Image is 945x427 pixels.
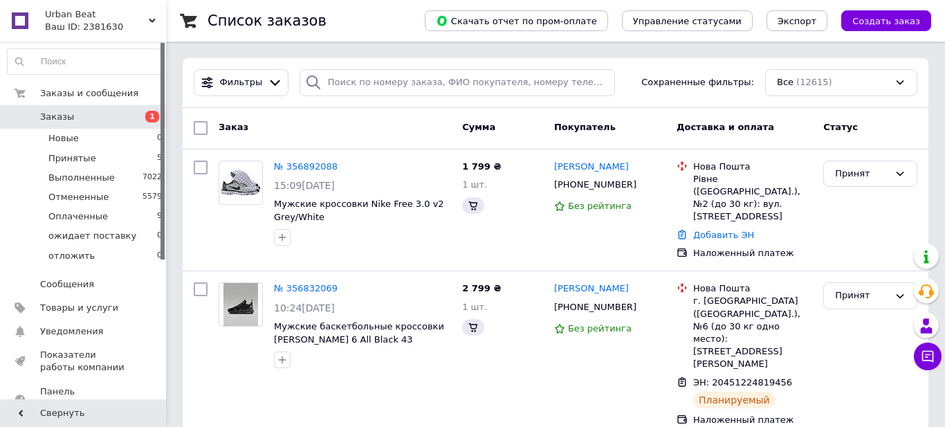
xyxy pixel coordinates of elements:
[274,180,335,191] span: 15:09[DATE]
[462,283,501,293] span: 2 799 ₴
[693,173,812,224] div: Рівне ([GEOGRAPHIC_DATA].), №2 (до 30 кг): вул. [STREET_ADDRESS]
[40,385,128,410] span: Панель управления
[835,167,889,181] div: Принят
[274,199,444,222] a: Мужские кроссовки Nike Free 3.0 v2 Grey/White
[436,15,597,27] span: Скачать отчет по пром-оплате
[40,349,128,374] span: Показатели работы компании
[462,161,501,172] span: 1 799 ₴
[157,210,162,223] span: 9
[219,122,248,132] span: Заказ
[462,302,487,312] span: 1 шт.
[693,230,754,240] a: Добавить ЭН
[157,250,162,262] span: 0
[823,122,858,132] span: Статус
[767,10,827,31] button: Экспорт
[778,16,816,26] span: Экспорт
[796,77,832,87] span: (12615)
[157,152,162,165] span: 5
[48,230,136,242] span: ожидает поставку
[568,201,632,211] span: Без рейтинга
[274,283,338,293] a: № 356832069
[693,377,792,388] span: ЭН: 20451224819456
[48,191,109,203] span: Отмененные
[48,210,108,223] span: Оплаченные
[208,12,327,29] h1: Список заказов
[48,152,96,165] span: Принятые
[554,179,636,190] span: [PHONE_NUMBER]
[693,161,812,173] div: Нова Пошта
[914,343,942,370] button: Чат с покупателем
[45,8,149,21] span: Urban Beat
[425,10,608,31] button: Скачать отчет по пром-оплате
[40,325,103,338] span: Уведомления
[554,161,629,174] a: [PERSON_NAME]
[300,69,615,96] input: Поиск по номеру заказа, ФИО покупателя, номеру телефона, Email, номеру накладной
[641,76,754,89] span: Сохраненные фильтры:
[48,132,79,145] span: Новые
[40,302,118,314] span: Товары и услуги
[554,302,636,312] span: [PHONE_NUMBER]
[143,191,162,203] span: 5579
[143,172,162,184] span: 7022
[145,111,159,122] span: 1
[462,179,487,190] span: 1 шт.
[219,282,263,327] a: Фото товару
[157,230,162,242] span: 0
[219,168,262,197] img: Фото товару
[693,392,776,408] div: Планируемый
[554,282,629,296] a: [PERSON_NAME]
[223,283,258,326] img: Фото товару
[219,161,263,205] a: Фото товару
[693,247,812,260] div: Наложенный платеж
[274,321,444,345] a: Мужские баскетбольные кроссовки [PERSON_NAME] 6 All Black 43
[48,250,95,262] span: отложить
[622,10,753,31] button: Управление статусами
[274,161,338,172] a: № 356892088
[40,87,138,100] span: Заказы и сообщения
[693,414,812,426] div: Наложенный платеж
[568,323,632,334] span: Без рейтинга
[220,76,263,89] span: Фильтры
[48,172,115,184] span: Выполненные
[8,49,163,74] input: Поиск
[827,15,931,26] a: Создать заказ
[40,111,74,123] span: Заказы
[852,16,920,26] span: Создать заказ
[677,122,774,132] span: Доставка и оплата
[693,295,812,370] div: г. [GEOGRAPHIC_DATA] ([GEOGRAPHIC_DATA].), №6 (до 30 кг одно место): [STREET_ADDRESS][PERSON_NAME]
[40,278,94,291] span: Сообщения
[462,122,495,132] span: Сумма
[835,289,889,303] div: Принят
[841,10,931,31] button: Создать заказ
[693,282,812,295] div: Нова Пошта
[633,16,742,26] span: Управление статусами
[554,122,616,132] span: Покупатель
[45,21,166,33] div: Ваш ID: 2381630
[274,302,335,314] span: 10:24[DATE]
[157,132,162,145] span: 0
[777,76,793,89] span: Все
